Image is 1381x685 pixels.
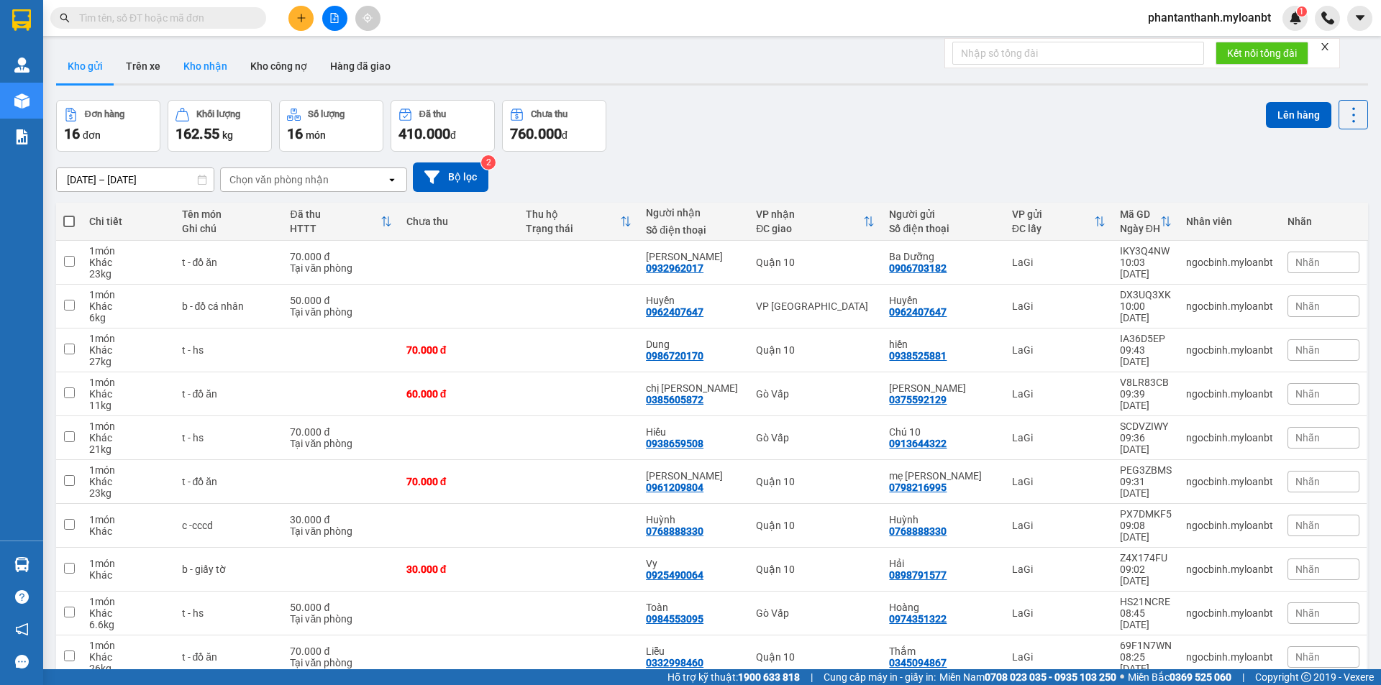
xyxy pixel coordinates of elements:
[89,356,167,367] div: 27 kg
[519,203,639,241] th: Toggle SortBy
[510,125,562,142] span: 760.000
[290,602,391,613] div: 50.000 đ
[450,129,456,141] span: đ
[283,203,398,241] th: Toggle SortBy
[646,224,742,236] div: Số điện thoại
[1012,651,1106,663] div: LaGi
[1186,388,1273,400] div: ngocbinh.myloanbt
[15,622,29,636] span: notification
[89,344,167,356] div: Khác
[306,129,326,141] span: món
[56,100,160,152] button: Đơn hàng16đơn
[756,476,875,487] div: Quận 10
[1186,300,1273,312] div: ngocbinh.myloanbt
[1136,9,1282,27] span: phantanthanh.myloanbt
[89,514,167,525] div: 1 món
[1295,651,1320,663] span: Nhãn
[824,669,936,685] span: Cung cấp máy in - giấy in:
[1354,12,1367,24] span: caret-down
[57,168,214,191] input: Select a date range.
[14,58,29,73] img: warehouse-icon
[889,657,947,668] div: 0345094867
[889,208,997,220] div: Người gửi
[1347,6,1372,31] button: caret-down
[329,13,339,23] span: file-add
[89,289,167,300] div: 1 món
[1120,464,1172,476] div: PEG3ZBMS
[1186,432,1273,443] div: ngocbinh.myloanbt
[89,420,167,432] div: 1 món
[756,520,875,531] div: Quận 10
[985,671,1116,683] strong: 0708 023 035 - 0935 103 250
[1186,607,1273,619] div: ngocbinh.myloanbt
[1295,564,1320,575] span: Nhãn
[322,6,347,31] button: file-add
[288,6,314,31] button: plus
[89,312,167,323] div: 6 kg
[89,525,167,537] div: Khác
[646,602,742,613] div: Toàn
[1120,344,1172,367] div: 09:43 [DATE]
[646,438,703,449] div: 0938659508
[646,394,703,405] div: 0385605872
[229,173,329,187] div: Chọn văn phòng nhận
[1120,596,1172,607] div: HS21NCRE
[1289,12,1302,24] img: icon-new-feature
[1227,45,1297,61] span: Kết nối tổng đài
[89,216,167,227] div: Chi tiết
[1120,223,1160,234] div: Ngày ĐH
[406,216,512,227] div: Chưa thu
[89,333,167,344] div: 1 món
[749,203,882,241] th: Toggle SortBy
[182,223,276,234] div: Ghi chú
[89,607,167,619] div: Khác
[1186,257,1273,268] div: ngocbinh.myloanbt
[646,558,742,569] div: Vy
[1120,388,1172,411] div: 09:39 [DATE]
[290,438,391,449] div: Tại văn phòng
[290,223,380,234] div: HTTT
[1186,216,1273,227] div: Nhân viên
[1321,12,1334,24] img: phone-icon
[89,651,167,663] div: Khác
[756,388,875,400] div: Gò Vấp
[1120,300,1172,323] div: 10:00 [DATE]
[89,487,167,499] div: 23 kg
[646,525,703,537] div: 0768888330
[756,564,875,575] div: Quận 10
[1186,520,1273,531] div: ngocbinh.myloanbt
[1012,208,1094,220] div: VP gửi
[182,520,276,531] div: c -cccd
[1128,669,1231,685] span: Miền Bắc
[196,109,240,119] div: Khối lượng
[1012,388,1106,400] div: LaGi
[89,663,167,674] div: 26 kg
[889,482,947,493] div: 0798216995
[182,607,276,619] div: t - hs
[89,464,167,476] div: 1 món
[502,100,606,152] button: Chưa thu760.000đ
[1120,674,1124,680] span: ⚪️
[1012,344,1106,356] div: LaGi
[889,306,947,318] div: 0962407647
[889,645,997,657] div: Thắm
[1186,651,1273,663] div: ngocbinh.myloanbt
[646,645,742,657] div: Liễu
[172,49,239,83] button: Kho nhận
[15,590,29,604] span: question-circle
[1266,102,1331,128] button: Lên hàng
[1120,420,1172,432] div: SCDVZIWY
[89,432,167,443] div: Khác
[889,470,997,482] div: mẹ Hương
[1120,245,1172,257] div: IKY3Q4NW
[1012,607,1106,619] div: LaGi
[1120,508,1172,520] div: PX7DMKF5
[89,245,167,257] div: 1 món
[1297,6,1307,17] sup: 1
[1301,672,1311,682] span: copyright
[889,602,997,613] div: Hoàng
[83,129,101,141] span: đơn
[1012,223,1094,234] div: ĐC lấy
[290,613,391,625] div: Tại văn phòng
[1170,671,1231,683] strong: 0369 525 060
